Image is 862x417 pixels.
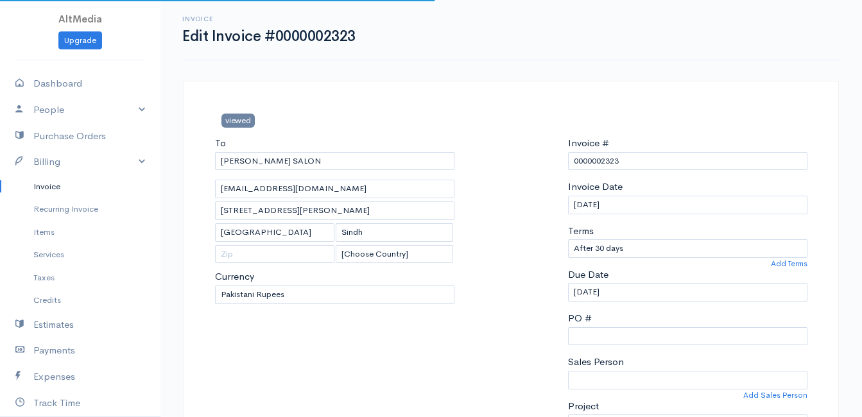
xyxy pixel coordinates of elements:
[215,201,454,220] input: Address
[215,223,334,242] input: City
[568,311,592,326] label: PO #
[568,355,624,370] label: Sales Person
[743,389,807,401] a: Add Sales Person
[58,13,102,25] span: AltMedia
[771,258,807,269] a: Add Terms
[215,269,254,284] label: Currency
[568,180,623,194] label: Invoice Date
[215,136,226,151] label: To
[215,180,454,198] input: Email
[336,223,453,242] input: State
[568,136,609,151] label: Invoice #
[568,399,599,414] label: Project
[568,268,608,282] label: Due Date
[568,283,807,302] input: dd-mm-yyyy
[58,31,102,50] a: Upgrade
[221,114,255,127] span: viewed
[568,196,807,214] input: dd-mm-yyyy
[182,28,356,44] h1: Edit Invoice #0000002323
[215,152,454,171] input: Client Name
[568,224,594,239] label: Terms
[182,15,356,22] h6: Invoice
[215,245,334,264] input: Zip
